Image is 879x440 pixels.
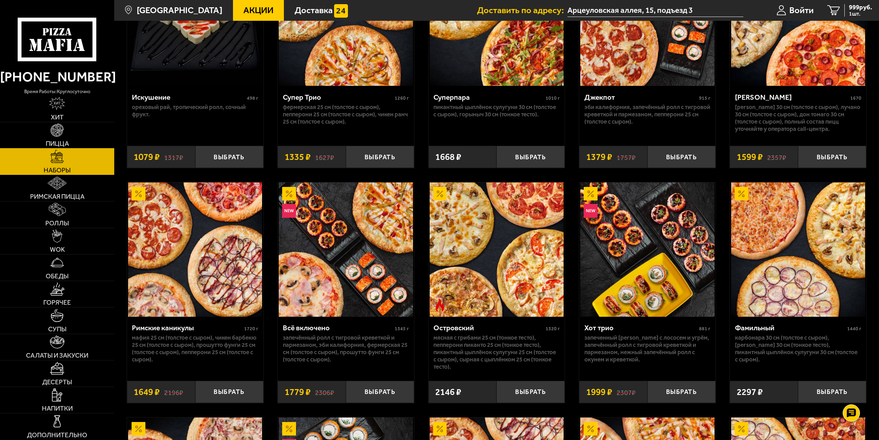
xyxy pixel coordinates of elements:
[195,381,263,403] button: Выбрать
[285,152,311,161] span: 1335 ₽
[735,422,748,436] img: Акционный
[546,95,560,101] span: 1010 г
[26,352,88,359] span: Салаты и закуски
[243,6,273,15] span: Акции
[567,4,743,17] span: Санкт-Петербург, Арцеуловская аллея, 15, подъезд 3
[699,95,710,101] span: 915 г
[132,93,245,101] div: Искушение
[647,381,716,403] button: Выбрать
[128,182,262,316] img: Римские каникулы
[279,182,413,316] img: Всё включено
[430,182,564,316] img: Островский
[346,381,414,403] button: Выбрать
[617,387,636,396] s: 2307 ₽
[586,387,612,396] span: 1999 ₽
[283,93,393,101] div: Супер Трио
[283,323,393,332] div: Всё включено
[735,93,849,101] div: [PERSON_NAME]
[433,104,560,118] p: Пикантный цыплёнок сулугуни 30 см (толстое с сыром), Горыныч 30 см (тонкое тесто).
[584,93,698,101] div: Джекпот
[45,220,69,226] span: Роллы
[699,326,710,332] span: 881 г
[429,182,565,316] a: АкционныйОстрое блюдоОстровский
[849,4,872,11] span: 999 руб.
[132,104,258,118] p: Ореховый рай, Тропический ролл, Сочный фрукт.
[737,152,763,161] span: 1599 ₽
[30,193,84,200] span: Римская пицца
[580,182,714,316] img: Хот трио
[315,387,334,396] s: 2306 ₽
[43,299,71,306] span: Горячее
[433,93,544,101] div: Суперпара
[847,326,861,332] span: 1440 г
[282,204,296,218] img: Новинка
[247,95,258,101] span: 498 г
[282,422,296,436] img: Акционный
[132,422,145,436] img: Акционный
[584,104,711,125] p: Эби Калифорния, Запечённый ролл с тигровой креветкой и пармезаном, Пепперони 25 см (толстое с сыр...
[44,167,71,173] span: Наборы
[433,334,560,371] p: Мясная с грибами 25 см (тонкое тесто), Пепперони Пиканто 25 см (тонкое тесто), Пикантный цыплёнок...
[850,95,861,101] span: 1670
[283,104,409,125] p: Фермерская 25 см (толстое с сыром), Пепперони 25 см (толстое с сыром), Чикен Ранч 25 см (толстое ...
[132,187,145,201] img: Акционный
[433,323,544,332] div: Островский
[134,387,160,396] span: 1649 ₽
[798,146,866,168] button: Выбрать
[849,11,872,17] span: 1 шт.
[737,387,763,396] span: 2297 ₽
[730,182,866,316] a: АкционныйФамильный
[50,246,65,253] span: WOK
[647,146,716,168] button: Выбрать
[315,152,334,161] s: 1627 ₽
[735,323,845,332] div: Фамильный
[127,182,263,316] a: АкционныйРимские каникулы
[433,298,447,312] img: Острое блюдо
[546,326,560,332] span: 1320 г
[395,326,409,332] span: 1345 г
[433,422,447,436] img: Акционный
[586,152,612,161] span: 1379 ₽
[134,152,160,161] span: 1079 ₽
[395,95,409,101] span: 1260 г
[132,323,242,332] div: Римские каникулы
[244,326,258,332] span: 1720 г
[435,152,461,161] span: 1668 ₽
[789,6,814,15] span: Войти
[731,182,865,316] img: Фамильный
[584,334,711,363] p: Запеченный [PERSON_NAME] с лососем и угрём, Запечённый ролл с тигровой креветкой и пармезаном, Не...
[164,152,183,161] s: 1317 ₽
[46,273,69,279] span: Обеды
[567,4,743,17] input: Ваш адрес доставки
[617,152,636,161] s: 1757 ₽
[435,387,461,396] span: 2146 ₽
[735,187,748,201] img: Акционный
[137,6,222,15] span: [GEOGRAPHIC_DATA]
[283,334,409,363] p: Запечённый ролл с тигровой креветкой и пармезаном, Эби Калифорния, Фермерская 25 см (толстое с сы...
[334,4,348,18] img: 15daf4d41897b9f0e9f617042186c801.svg
[496,146,565,168] button: Выбрать
[48,326,66,332] span: Супы
[295,6,333,15] span: Доставка
[164,387,183,396] s: 2196 ₽
[42,379,72,385] span: Десерты
[46,140,69,147] span: Пицца
[584,422,598,436] img: Акционный
[584,323,698,332] div: Хот трио
[584,187,598,201] img: Акционный
[735,104,861,133] p: [PERSON_NAME] 30 см (толстое с сыром), Лучано 30 см (толстое с сыром), Дон Томаго 30 см (толстое ...
[195,146,263,168] button: Выбрать
[27,432,87,438] span: Дополнительно
[285,387,311,396] span: 1779 ₽
[798,381,866,403] button: Выбрать
[278,182,414,316] a: АкционныйНовинкаВсё включено
[735,334,861,363] p: Карбонара 30 см (толстое с сыром), [PERSON_NAME] 30 см (тонкое тесто), Пикантный цыплёнок сулугун...
[496,381,565,403] button: Выбрать
[132,334,258,363] p: Мафия 25 см (толстое с сыром), Чикен Барбекю 25 см (толстое с сыром), Прошутто Фунги 25 см (толст...
[477,6,567,15] span: Доставить по адресу:
[346,146,414,168] button: Выбрать
[282,187,296,201] img: Акционный
[579,182,716,316] a: АкционныйНовинкаХот трио
[51,114,64,120] span: Хит
[584,204,598,218] img: Новинка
